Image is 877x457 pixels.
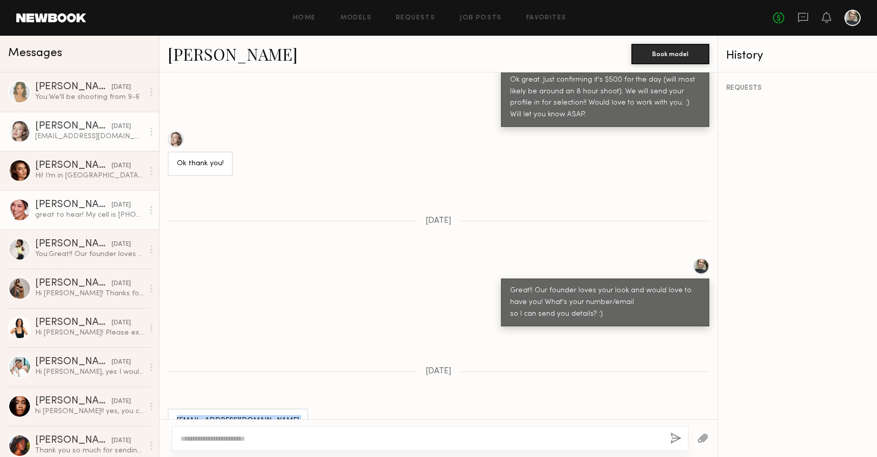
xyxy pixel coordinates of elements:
div: Ok great. Just confirming it's $500 for the day (will most likely be around an 8 hour shoot). We ... [510,74,700,121]
span: [DATE] [426,217,451,225]
div: [PERSON_NAME] [35,239,112,249]
div: You: We'll be shooting from 9-6 [35,92,144,102]
div: [PERSON_NAME] [35,121,112,132]
div: Ok thank you! [177,158,224,170]
a: [PERSON_NAME] [168,43,298,65]
div: [EMAIL_ADDRESS][DOMAIN_NAME] [PHONE_NUMBER] [35,132,144,141]
div: [DATE] [112,200,131,210]
div: Thank you so much for sending my name in! [35,446,144,455]
div: [DATE] [112,279,131,289]
div: Hi [PERSON_NAME]! Please excuse my delay. Thank you for reaching out! Yes, I’m currently availabl... [35,328,144,338]
a: Book model [631,49,709,58]
div: Hi [PERSON_NAME], yes I would be available. Thank you! [35,367,144,377]
div: [PERSON_NAME] [35,161,112,171]
div: hi [PERSON_NAME]!! yes, you can put my name in [35,407,144,416]
div: You: Great!! Our founder loves your look and would love to have you! What's your number/email so ... [35,249,144,259]
div: [DATE] [112,122,131,132]
div: [DATE] [112,318,131,328]
div: [DATE] [112,83,131,92]
div: [PERSON_NAME] [35,278,112,289]
div: [DATE] [112,240,131,249]
span: Messages [8,47,62,59]
div: great to hear! My cell is [PHONE_NUMBER] and email is [EMAIL_ADDRESS][DOMAIN_NAME] [35,210,144,220]
div: REQUESTS [726,85,869,92]
span: [DATE] [426,367,451,376]
div: [DATE] [112,397,131,407]
div: History [726,50,869,62]
div: [EMAIL_ADDRESS][DOMAIN_NAME] [PHONE_NUMBER] [177,415,299,439]
div: Hi! I’m in [GEOGRAPHIC_DATA] until [DATE], let me know if any other dates works besides the 19th🙌🏻 [35,171,144,181]
div: Great!! Our founder loves your look and would love to have you! What's your number/email so I can... [510,285,700,320]
div: [DATE] [112,436,131,446]
div: [PERSON_NAME] [35,357,112,367]
a: Favorites [526,15,567,21]
a: Job Posts [460,15,502,21]
a: Models [340,15,371,21]
div: Hi [PERSON_NAME]! Thanks for reaching out! :) I’m available as of now but waiting to hear back fr... [35,289,144,298]
div: [PERSON_NAME] [35,318,112,328]
div: [PERSON_NAME] [35,436,112,446]
div: [PERSON_NAME] [35,200,112,210]
button: Book model [631,44,709,64]
div: [PERSON_NAME] [35,396,112,407]
div: [DATE] [112,358,131,367]
div: [DATE] [112,161,131,171]
a: Requests [396,15,435,21]
div: [PERSON_NAME] [35,82,112,92]
a: Home [293,15,316,21]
